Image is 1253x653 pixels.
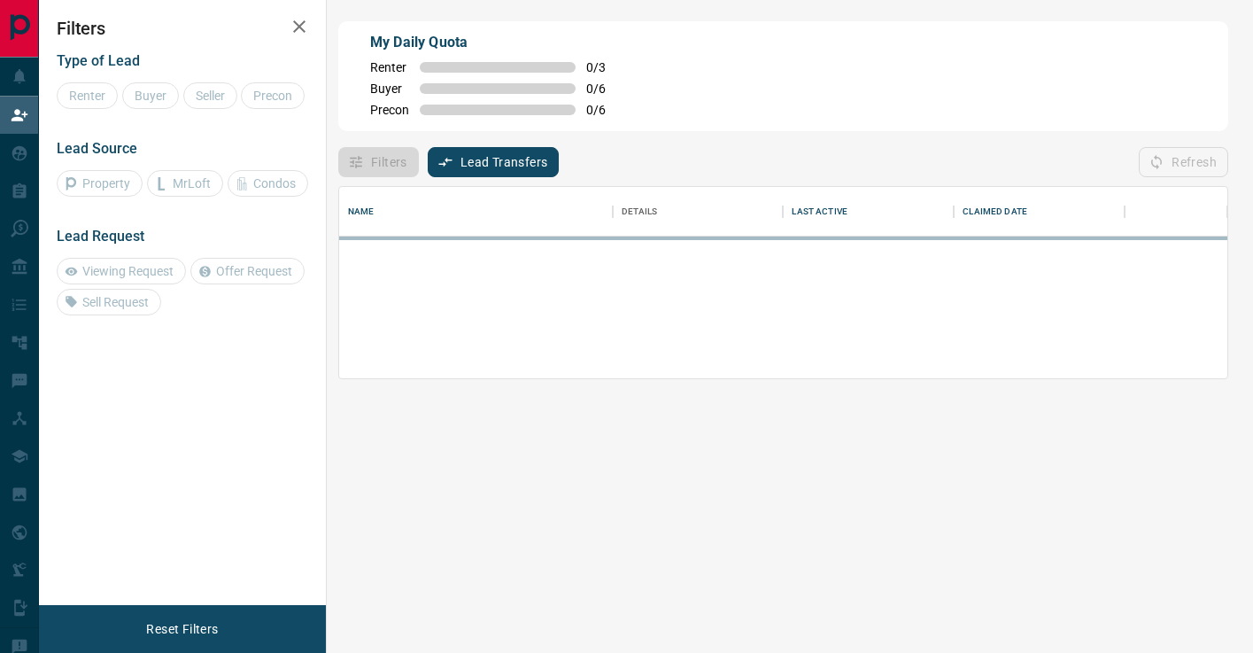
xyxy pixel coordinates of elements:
span: 0 / 3 [586,60,625,74]
span: Precon [370,103,409,117]
span: Renter [370,60,409,74]
span: Lead Source [57,140,137,157]
div: Name [339,187,613,237]
div: Details [622,187,658,237]
div: Name [348,187,375,237]
div: Claimed Date [963,187,1027,237]
span: 0 / 6 [586,103,625,117]
h2: Filters [57,18,308,39]
button: Lead Transfers [428,147,560,177]
div: Last Active [792,187,847,237]
span: 0 / 6 [586,82,625,96]
div: Claimed Date [954,187,1125,237]
span: Type of Lead [57,52,140,69]
div: Last Active [783,187,954,237]
button: Reset Filters [135,614,229,644]
span: Buyer [370,82,409,96]
p: My Daily Quota [370,32,625,53]
span: Lead Request [57,228,144,245]
div: Details [613,187,784,237]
